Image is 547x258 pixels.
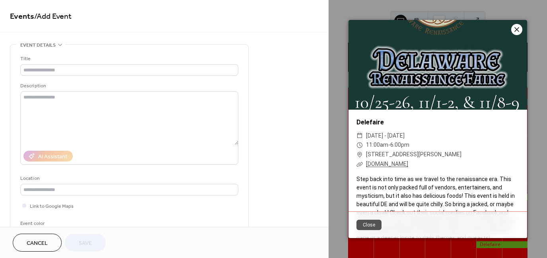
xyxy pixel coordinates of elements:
[10,9,34,24] a: Events
[356,118,384,126] a: Delefaire
[30,202,74,211] span: Link to Google Maps
[356,131,363,141] div: ​
[356,220,382,230] button: Close
[390,142,409,148] span: 6:00pm
[366,142,388,148] span: 11:00am
[366,150,461,160] span: [STREET_ADDRESS][PERSON_NAME]
[356,140,363,150] div: ​
[388,142,390,148] span: -
[366,131,405,141] span: [DATE] - [DATE]
[20,82,237,90] div: Description
[356,160,363,169] div: ​
[20,55,237,63] div: Title
[13,234,62,252] button: Cancel
[34,9,72,24] span: / Add Event
[20,219,80,228] div: Event color
[20,41,56,49] span: Event details
[20,174,237,183] div: Location
[356,150,363,160] div: ​
[366,161,408,167] a: [DOMAIN_NAME]
[27,239,48,248] span: Cancel
[348,175,527,242] div: Step back into time as we travel to the renaissance era. This event is not only packed full of ve...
